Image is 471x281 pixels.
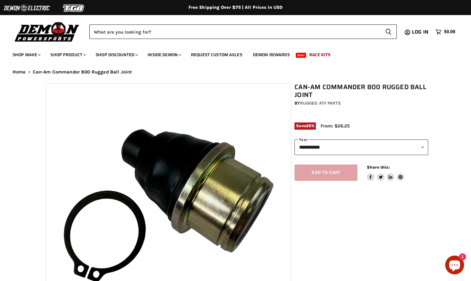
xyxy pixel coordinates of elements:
span: 25 [306,123,311,128]
span: Save % [294,122,316,129]
inbox-online-store-chat: Shopify online store chat [443,256,466,276]
select: year [294,139,428,155]
input: Search [89,24,380,39]
span: Share this: [367,165,390,170]
a: Shop Product [46,48,90,61]
a: Inside Demon [143,48,185,61]
span: New! [296,53,306,58]
a: Demon Rewards [248,48,294,61]
a: Log in [409,29,432,35]
a: Race Kits [305,48,335,61]
a: Shop Make [8,48,44,61]
span: From: $26.25 [321,123,350,129]
button: Search [380,24,397,39]
form: Product [89,24,397,39]
a: Home [13,69,26,75]
a: Shop Discounted [91,48,142,61]
span: $0.00 [444,29,455,35]
ul: Main menu [8,46,454,61]
a: Rugged ATV Parts [300,100,341,106]
div: by [294,100,428,107]
img: Demon Powersports [13,20,81,43]
a: Request Custom Axles [186,48,247,61]
span: Can-Am Commander 800 Rugged Ball Joint [33,69,132,75]
img: TGB Logo 2 [50,2,98,14]
h1: Can-Am Commander 800 Rugged Ball Joint [294,83,428,99]
a: $0.00 [432,27,458,36]
aside: Share this: [367,165,404,181]
img: Demon Electric Logo 2 [3,2,50,14]
span: Log in [412,28,429,36]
